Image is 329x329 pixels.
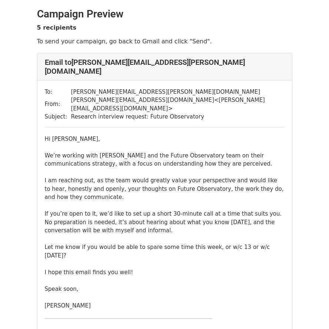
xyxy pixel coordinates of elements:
td: Subject: [45,113,71,121]
div: Hi [PERSON_NAME], [45,135,285,143]
strong: 5 recipients [37,24,77,31]
td: [PERSON_NAME][EMAIL_ADDRESS][DOMAIN_NAME] < [PERSON_NAME][EMAIL_ADDRESS][DOMAIN_NAME] > [71,96,285,113]
td: To: [45,88,71,96]
h2: Campaign Preview [37,8,292,20]
div: We’re working with [PERSON_NAME] and the Future Observatory team on their communications strategy... [45,143,285,276]
div: [PERSON_NAME] [45,302,285,310]
td: From: [45,96,71,113]
div: Speak soon, [45,276,285,302]
td: [PERSON_NAME][EMAIL_ADDRESS][PERSON_NAME][DOMAIN_NAME] [71,88,285,96]
p: To send your campaign, go back to Gmail and click "Send". [37,37,292,45]
td: Research interview request: Future Observatory [71,113,285,121]
h4: Email to [PERSON_NAME][EMAIL_ADDRESS][PERSON_NAME][DOMAIN_NAME] [45,58,285,76]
